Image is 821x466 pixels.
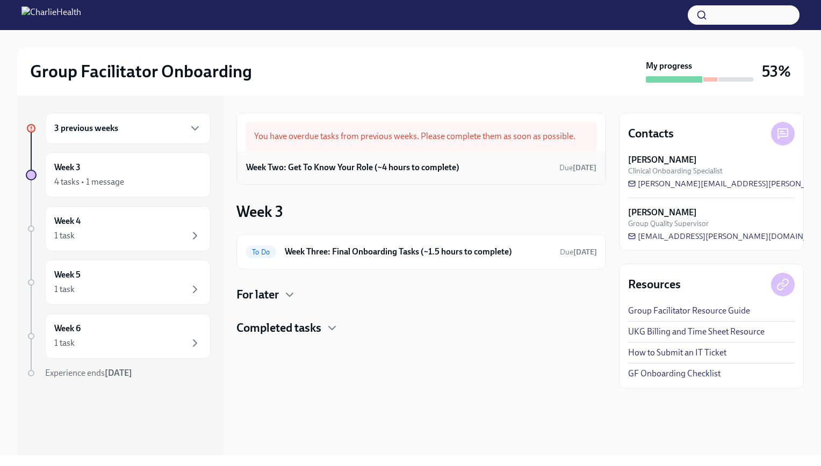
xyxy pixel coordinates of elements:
[54,323,81,334] h6: Week 6
[560,247,597,257] span: September 21st, 2025 10:00
[246,243,597,260] a: To DoWeek Three: Final Onboarding Tasks (~1.5 hours to complete)Due[DATE]
[628,347,726,359] a: How to Submit an IT Ticket
[54,122,118,134] h6: 3 previous weeks
[246,122,597,151] div: You have overdue tasks from previous weeks. Please complete them as soon as possible.
[573,163,596,172] strong: [DATE]
[54,162,81,173] h6: Week 3
[54,215,81,227] h6: Week 4
[26,260,211,305] a: Week 51 task
[559,163,596,173] span: September 16th, 2025 10:00
[26,314,211,359] a: Week 61 task
[285,246,551,258] h6: Week Three: Final Onboarding Tasks (~1.5 hours to complete)
[628,126,674,142] h4: Contacts
[54,176,124,188] div: 4 tasks • 1 message
[573,247,597,257] strong: [DATE]
[236,320,606,336] div: Completed tasks
[628,326,765,338] a: UKG Billing and Time Sheet Resource
[246,162,459,173] h6: Week Two: Get To Know Your Role (~4 hours to complete)
[30,61,252,82] h2: Group Facilitator Onboarding
[646,60,692,72] strong: My progress
[45,368,132,378] span: Experience ends
[628,219,709,229] span: Group Quality Supervisor
[628,368,721,380] a: GF Onboarding Checklist
[236,202,283,221] h3: Week 3
[54,230,75,242] div: 1 task
[26,206,211,251] a: Week 41 task
[628,276,681,293] h4: Resources
[45,113,211,144] div: 3 previous weeks
[762,62,791,81] h3: 53%
[560,247,597,257] span: Due
[246,248,276,256] span: To Do
[21,6,81,24] img: CharlieHealth
[628,154,697,166] strong: [PERSON_NAME]
[105,368,132,378] strong: [DATE]
[54,283,75,295] div: 1 task
[54,337,75,349] div: 1 task
[628,166,723,176] span: Clinical Onboarding Specialist
[246,159,596,176] a: Week Two: Get To Know Your Role (~4 hours to complete)Due[DATE]
[628,207,697,219] strong: [PERSON_NAME]
[26,152,211,198] a: Week 34 tasks • 1 message
[236,320,321,336] h4: Completed tasks
[54,269,81,281] h6: Week 5
[236,287,606,303] div: For later
[236,287,279,303] h4: For later
[628,305,750,317] a: Group Facilitator Resource Guide
[559,163,596,172] span: Due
